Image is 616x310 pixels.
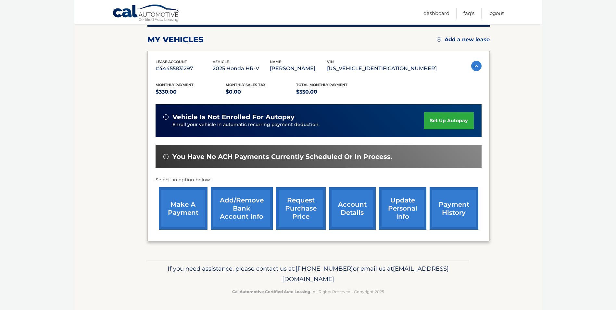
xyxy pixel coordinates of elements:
p: [PERSON_NAME] [270,64,327,73]
p: If you need assistance, please contact us at: or email us at [152,264,465,284]
span: name [270,59,281,64]
a: Dashboard [423,8,449,19]
strong: Cal Automotive Certified Auto Leasing [232,289,310,294]
img: alert-white.svg [163,154,169,159]
span: Monthly sales Tax [226,83,266,87]
img: alert-white.svg [163,114,169,120]
span: [PHONE_NUMBER] [295,265,353,272]
p: Enroll your vehicle in automatic recurring payment deduction. [172,121,424,128]
p: - All Rights Reserved - Copyright 2025 [152,288,465,295]
p: Select an option below: [156,176,482,184]
h2: my vehicles [147,35,204,45]
p: $0.00 [226,87,296,97]
a: Add/Remove bank account info [211,187,273,230]
a: Logout [488,8,504,19]
a: FAQ's [463,8,474,19]
a: Cal Automotive [112,4,181,23]
img: accordion-active.svg [471,61,482,71]
p: 2025 Honda HR-V [213,64,270,73]
span: vehicle is not enrolled for autopay [172,113,295,121]
p: $330.00 [156,87,226,97]
p: [US_VEHICLE_IDENTIFICATION_NUMBER] [327,64,437,73]
a: make a payment [159,187,207,230]
a: Add a new lease [437,36,490,43]
p: $330.00 [296,87,367,97]
span: lease account [156,59,187,64]
span: You have no ACH payments currently scheduled or in process. [172,153,392,161]
p: #44455831297 [156,64,213,73]
a: account details [329,187,376,230]
img: add.svg [437,37,441,42]
span: [EMAIL_ADDRESS][DOMAIN_NAME] [282,265,449,283]
span: vehicle [213,59,229,64]
a: set up autopay [424,112,473,129]
span: Monthly Payment [156,83,194,87]
a: request purchase price [276,187,326,230]
a: update personal info [379,187,426,230]
span: Total Monthly Payment [296,83,347,87]
a: payment history [430,187,478,230]
span: vin [327,59,334,64]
